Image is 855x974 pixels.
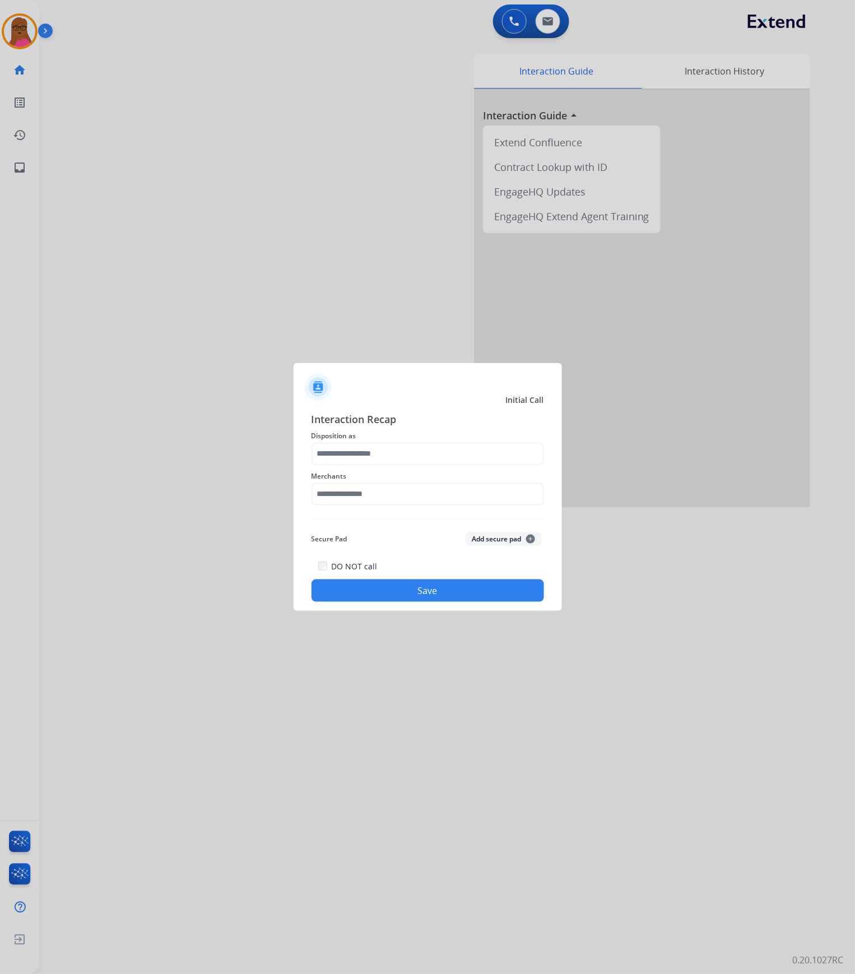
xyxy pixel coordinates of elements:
span: Merchants [312,470,544,483]
p: 0.20.1027RC [793,954,844,967]
span: Interaction Recap [312,411,544,429]
span: Disposition as [312,429,544,443]
span: Secure Pad [312,532,347,546]
label: DO NOT call [332,561,378,572]
span: + [526,535,535,544]
span: Initial Call [506,395,544,406]
img: contactIcon [305,374,332,401]
button: Add secure pad+ [466,532,542,546]
button: Save [312,579,544,602]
